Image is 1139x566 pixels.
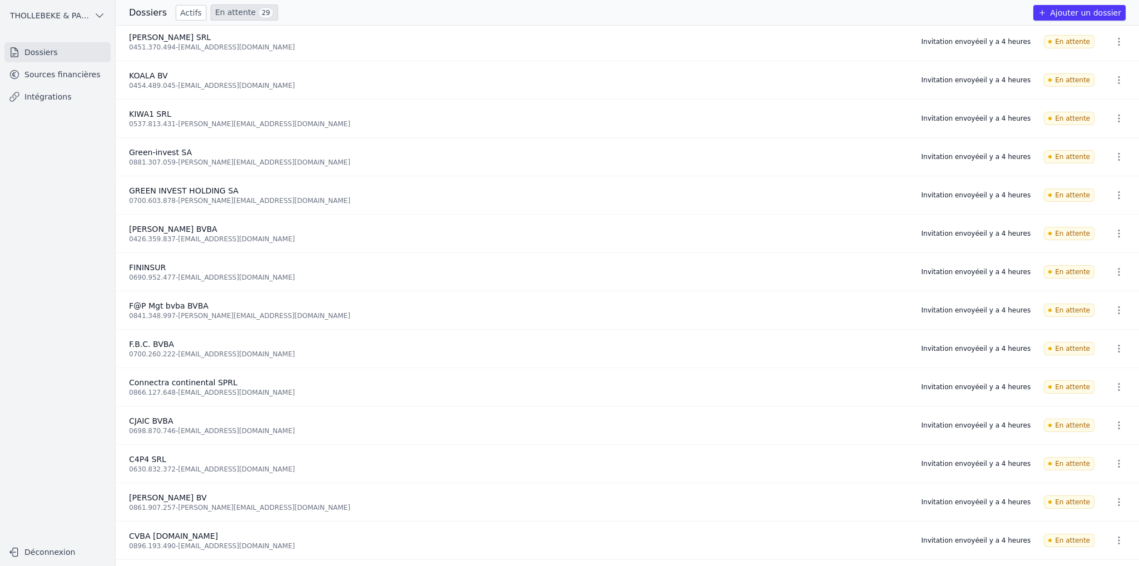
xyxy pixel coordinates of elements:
[921,76,1031,85] div: Invitation envoyée il y a 4 heures
[129,225,217,234] span: [PERSON_NAME] BVBA
[1033,5,1126,21] button: Ajouter un dossier
[921,421,1031,430] div: Invitation envoyée il y a 4 heures
[4,42,111,62] a: Dossiers
[1044,342,1095,355] span: En attente
[4,543,111,561] button: Déconnexion
[1044,188,1095,202] span: En attente
[921,498,1031,507] div: Invitation envoyée il y a 4 heures
[129,33,211,42] span: [PERSON_NAME] SRL
[129,455,166,464] span: C4P4 SRL
[1044,112,1095,125] span: En attente
[1044,265,1095,279] span: En attente
[921,267,1031,276] div: Invitation envoyée il y a 4 heures
[1044,495,1095,509] span: En attente
[129,378,237,387] span: Connectra continental SPRL
[129,81,908,90] div: 0454.489.045 - [EMAIL_ADDRESS][DOMAIN_NAME]
[1044,35,1095,48] span: En attente
[921,306,1031,315] div: Invitation envoyée il y a 4 heures
[1044,534,1095,547] span: En attente
[1044,73,1095,87] span: En attente
[129,110,171,118] span: KIWA1 SRL
[129,311,908,320] div: 0841.348.997 - [PERSON_NAME][EMAIL_ADDRESS][DOMAIN_NAME]
[1044,304,1095,317] span: En attente
[1044,419,1095,432] span: En attente
[921,536,1031,545] div: Invitation envoyée il y a 4 heures
[921,152,1031,161] div: Invitation envoyée il y a 4 heures
[129,6,167,19] h3: Dossiers
[129,301,209,310] span: F@P Mgt bvba BVBA
[921,383,1031,391] div: Invitation envoyée il y a 4 heures
[129,416,174,425] span: CJAIC BVBA
[129,493,207,502] span: [PERSON_NAME] BV
[258,7,273,18] span: 29
[129,388,908,397] div: 0866.127.648 - [EMAIL_ADDRESS][DOMAIN_NAME]
[1044,380,1095,394] span: En attente
[211,4,278,21] a: En attente 29
[1044,150,1095,163] span: En attente
[176,5,206,21] a: Actifs
[129,426,908,435] div: 0698.870.746 - [EMAIL_ADDRESS][DOMAIN_NAME]
[921,114,1031,123] div: Invitation envoyée il y a 4 heures
[129,158,908,167] div: 0881.307.059 - [PERSON_NAME][EMAIL_ADDRESS][DOMAIN_NAME]
[921,229,1031,238] div: Invitation envoyée il y a 4 heures
[129,120,908,128] div: 0537.813.431 - [PERSON_NAME][EMAIL_ADDRESS][DOMAIN_NAME]
[129,465,908,474] div: 0630.832.372 - [EMAIL_ADDRESS][DOMAIN_NAME]
[129,263,166,272] span: FININSUR
[921,344,1031,353] div: Invitation envoyée il y a 4 heures
[129,273,908,282] div: 0690.952.477 - [EMAIL_ADDRESS][DOMAIN_NAME]
[129,148,192,157] span: Green-invest SA
[129,235,908,244] div: 0426.359.837 - [EMAIL_ADDRESS][DOMAIN_NAME]
[129,43,908,52] div: 0451.370.494 - [EMAIL_ADDRESS][DOMAIN_NAME]
[921,459,1031,468] div: Invitation envoyée il y a 4 heures
[129,503,908,512] div: 0861.907.257 - [PERSON_NAME][EMAIL_ADDRESS][DOMAIN_NAME]
[4,87,111,107] a: Intégrations
[4,7,111,24] button: THOLLEBEKE & PARTNERS bvbvba BVBA
[10,10,90,21] span: THOLLEBEKE & PARTNERS bvbvba BVBA
[129,186,239,195] span: GREEN INVEST HOLDING SA
[129,71,168,80] span: KOALA BV
[129,340,174,349] span: F.B.C. BVBA
[129,532,218,540] span: CVBA [DOMAIN_NAME]
[4,64,111,85] a: Sources financières
[129,350,908,359] div: 0700.260.222 - [EMAIL_ADDRESS][DOMAIN_NAME]
[1044,457,1095,470] span: En attente
[921,191,1031,200] div: Invitation envoyée il y a 4 heures
[129,542,908,550] div: 0896.193.490 - [EMAIL_ADDRESS][DOMAIN_NAME]
[129,196,908,205] div: 0700.603.878 - [PERSON_NAME][EMAIL_ADDRESS][DOMAIN_NAME]
[1044,227,1095,240] span: En attente
[921,37,1031,46] div: Invitation envoyée il y a 4 heures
